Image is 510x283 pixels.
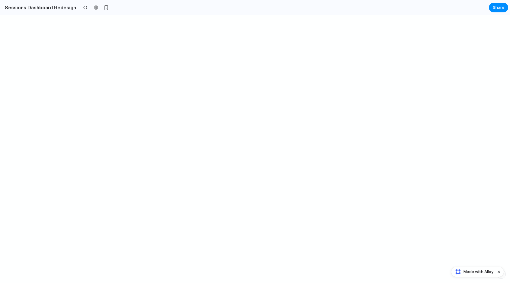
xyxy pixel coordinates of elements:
button: Dismiss watermark [495,268,502,275]
span: Share [493,5,504,11]
button: Share [489,3,508,12]
span: Made with Alloy [463,269,493,275]
a: Made with Alloy [451,269,494,275]
h2: Sessions Dashboard Redesign [2,4,76,11]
